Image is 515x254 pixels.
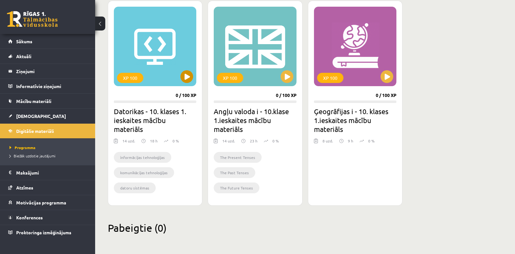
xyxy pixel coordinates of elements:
[10,153,89,159] a: Biežāk uzdotie jautājumi
[16,53,31,59] span: Aktuāli
[214,107,296,134] h2: Angļu valoda i - 10.klase 1.ieskaites mācību materiāls
[8,49,87,64] a: Aktuāli
[323,138,333,148] div: 8 uzd.
[10,145,89,150] a: Programma
[16,98,51,104] span: Mācību materiāli
[8,210,87,225] a: Konferences
[16,230,71,235] span: Proktoringa izmēģinājums
[108,222,502,234] h2: Pabeigtie (0)
[117,73,143,83] div: XP 100
[16,185,33,190] span: Atzīmes
[8,94,87,108] a: Mācību materiāli
[214,167,255,178] li: The Past Tenses
[16,200,66,205] span: Motivācijas programma
[10,145,36,150] span: Programma
[272,138,279,144] p: 0 %
[8,180,87,195] a: Atzīmes
[8,124,87,138] a: Digitālie materiāli
[8,195,87,210] a: Motivācijas programma
[8,79,87,93] a: Informatīvie ziņojumi
[8,64,87,79] a: Ziņojumi
[16,165,87,180] legend: Maksājumi
[250,138,257,144] p: 23 h
[348,138,353,144] p: 9 h
[114,167,174,178] li: komunikācijas tehnoloģijas
[114,182,156,193] li: datoru sistēmas
[16,128,54,134] span: Digitālie materiāli
[173,138,179,144] p: 0 %
[317,73,343,83] div: XP 100
[114,107,196,134] h2: Datorikas - 10. klases 1. ieskaites mācību materiāls
[150,138,158,144] p: 18 h
[10,153,55,158] span: Biežāk uzdotie jautājumi
[16,113,66,119] span: [DEMOGRAPHIC_DATA]
[16,64,87,79] legend: Ziņojumi
[368,138,375,144] p: 0 %
[16,79,87,93] legend: Informatīvie ziņojumi
[7,11,58,27] a: Rīgas 1. Tālmācības vidusskola
[8,225,87,240] a: Proktoringa izmēģinājums
[217,73,243,83] div: XP 100
[214,152,262,163] li: The Present Tenses
[214,182,259,193] li: The Future Tenses
[8,109,87,123] a: [DEMOGRAPHIC_DATA]
[114,152,171,163] li: informācijas tehnoloģijas
[16,38,32,44] span: Sākums
[222,138,235,148] div: 14 uzd.
[16,215,43,220] span: Konferences
[8,34,87,49] a: Sākums
[314,107,396,134] h2: Ģeogrāfijas i - 10. klases 1.ieskaites mācību materiāls
[8,165,87,180] a: Maksājumi
[122,138,135,148] div: 14 uzd.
